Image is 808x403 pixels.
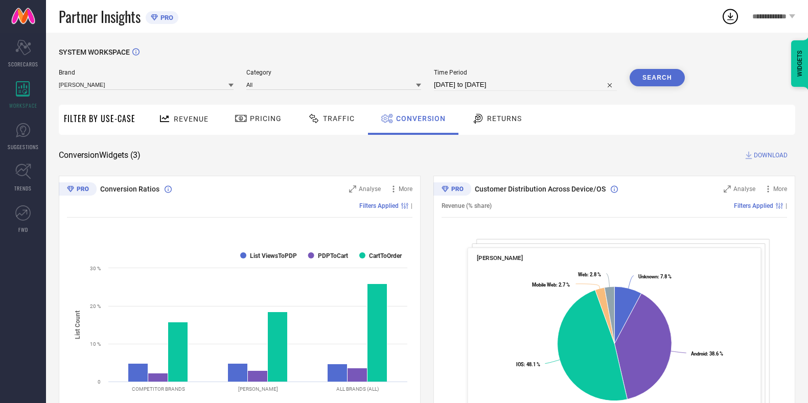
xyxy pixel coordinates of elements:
span: Traffic [323,114,355,123]
span: WORKSPACE [9,102,37,109]
svg: Zoom [724,185,731,193]
tspan: Web [578,272,587,277]
span: Partner Insights [59,6,141,27]
tspan: IOS [516,362,524,367]
span: Customer Distribution Across Device/OS [475,185,606,193]
text: COMPETITOR BRANDS [132,386,185,392]
span: Revenue [174,115,209,123]
tspan: Unknown [638,274,658,279]
span: | [786,202,787,209]
input: Select time period [434,79,617,91]
span: Time Period [434,69,617,76]
span: SUGGESTIONS [8,143,39,151]
text: : 2.7 % [532,282,570,288]
text: ALL BRANDS (ALL) [336,386,379,392]
text: 10 % [90,341,101,347]
tspan: List Count [74,311,81,339]
text: PDPToCart [318,252,348,259]
span: DOWNLOAD [754,150,788,160]
span: | [411,202,412,209]
span: Conversion Ratios [100,185,159,193]
span: Brand [59,69,234,76]
button: Search [630,69,685,86]
span: Conversion Widgets ( 3 ) [59,150,141,160]
div: Premium [59,182,97,198]
span: Category [246,69,421,76]
span: TRENDS [14,184,32,192]
span: Analyse [359,185,381,193]
text: : 38.6 % [691,351,723,357]
span: More [773,185,787,193]
text: 30 % [90,266,101,271]
span: Analyse [733,185,755,193]
span: Filter By Use-Case [64,112,135,125]
span: FWD [18,226,28,233]
text: 20 % [90,303,101,309]
span: [PERSON_NAME] [477,254,523,262]
text: List ViewsToPDP [250,252,297,259]
span: SCORECARDS [8,60,38,68]
span: Pricing [250,114,282,123]
span: SYSTEM WORKSPACE [59,48,130,56]
span: Conversion [396,114,446,123]
span: PRO [158,14,173,21]
text: : 48.1 % [516,362,540,367]
span: More [399,185,412,193]
tspan: Android [691,351,707,357]
text: : 7.8 % [638,274,672,279]
svg: Zoom [349,185,356,193]
text: CartToOrder [369,252,402,259]
span: Filters Applied [734,202,773,209]
div: Premium [433,182,471,198]
text: : 2.8 % [578,272,601,277]
span: Filters Applied [359,202,399,209]
tspan: Mobile Web [532,282,556,288]
span: Revenue (% share) [442,202,492,209]
text: [PERSON_NAME] [238,386,278,392]
span: Returns [487,114,522,123]
text: 0 [98,379,101,385]
div: Open download list [721,7,740,26]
